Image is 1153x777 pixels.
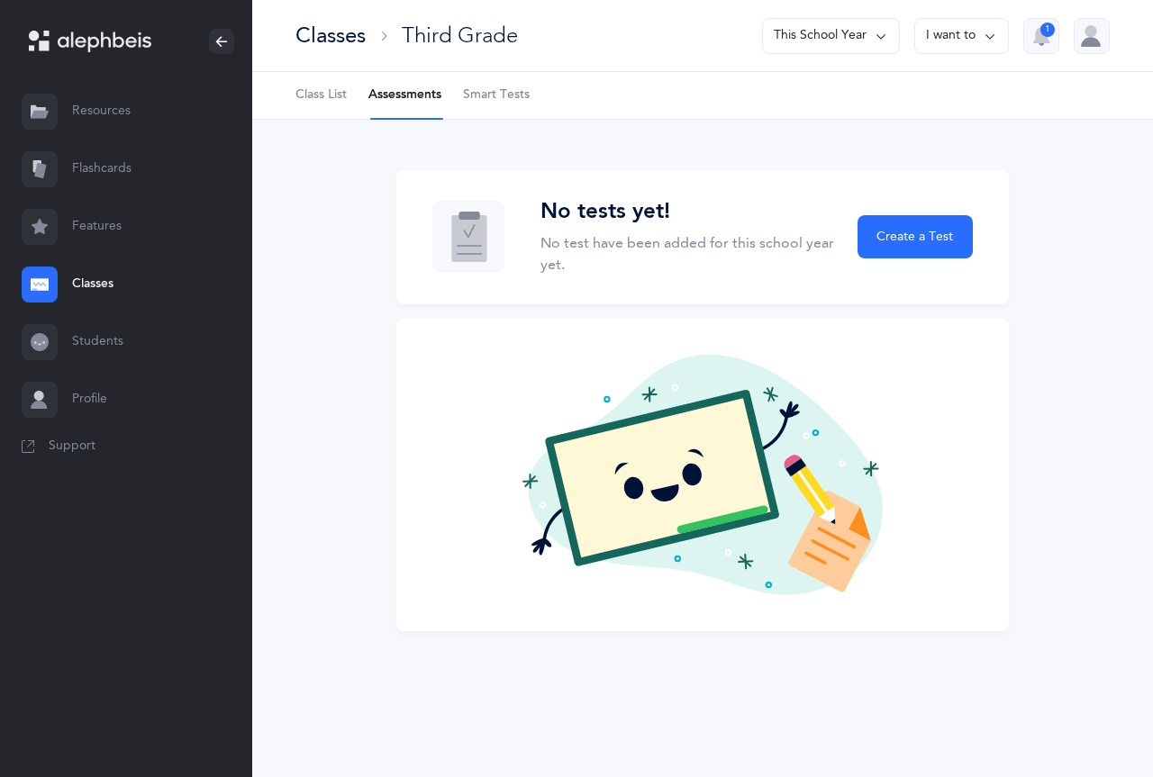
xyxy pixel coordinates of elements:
span: Smart Tests [463,86,530,104]
h3: No tests yet! [540,199,836,225]
button: I want to [914,18,1009,54]
button: 1 [1023,18,1059,54]
div: Third Grade [402,21,518,50]
button: Create a Test [858,215,973,258]
span: Support [49,438,95,456]
span: Class List [295,86,347,104]
div: Classes [295,21,366,50]
span: Create a Test [876,228,953,247]
button: This School Year [762,18,900,54]
p: No test have been added for this school year yet. [540,232,836,276]
div: 1 [1040,23,1055,37]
